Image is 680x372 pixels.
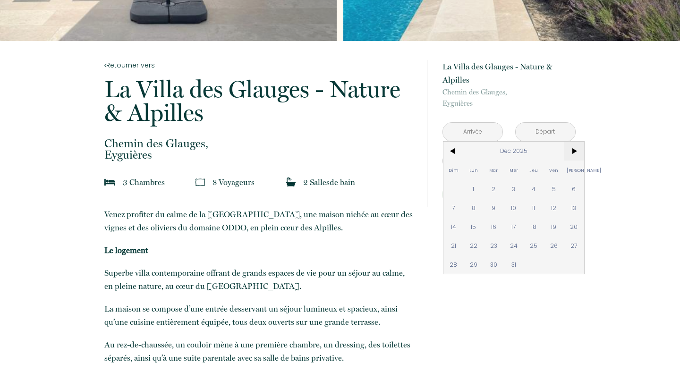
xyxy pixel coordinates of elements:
[463,217,484,236] span: 15
[443,255,464,274] span: 28
[524,236,544,255] span: 25
[524,179,544,198] span: 4
[463,198,484,217] span: 8
[564,179,584,198] span: 6
[516,123,575,141] input: Départ
[564,217,584,236] span: 20
[442,60,576,86] p: La Villa des Glauges - Nature & Alpilles
[503,255,524,274] span: 31
[564,236,584,255] span: 27
[442,86,576,109] p: Eyguières
[104,245,148,255] strong: Le logement
[251,178,255,187] span: s
[484,255,504,274] span: 30
[442,182,576,207] button: Réserver
[443,123,502,141] input: Arrivée
[503,217,524,236] span: 17
[104,268,405,291] span: Superbe villa contemporaine offrant de grands espaces de vie pour un séjour au calme, en pleine n...
[503,198,524,217] span: 10
[524,198,544,217] span: 11
[503,179,524,198] span: 3
[442,86,576,98] span: Chemin des Glauges,
[484,161,504,179] span: Mar
[484,198,504,217] span: 9
[104,338,414,364] p: Au rez-de-chaussée, un couloir mène à une première chambre, un dressing, des toilettes séparés, a...
[104,138,414,161] p: Eyguières
[544,236,564,255] span: 26
[104,60,414,70] a: Retourner vers
[104,210,413,232] span: Venez profiter du calme de la [GEOGRAPHIC_DATA], une maison nichée au cœur des vignes et des oliv...
[524,161,544,179] span: Jeu
[123,176,165,189] p: 3 Chambre
[484,179,504,198] span: 2
[503,161,524,179] span: Mer
[303,176,355,189] p: 2 Salle de bain
[564,161,584,179] span: [PERSON_NAME]
[564,142,584,161] span: >
[104,138,414,149] span: Chemin des Glauges,
[544,179,564,198] span: 5
[484,217,504,236] span: 16
[212,176,255,189] p: 8 Voyageur
[564,198,584,217] span: 13
[463,179,484,198] span: 1
[463,142,564,161] span: Déc 2025
[443,161,464,179] span: Dim
[195,178,205,187] img: guests
[443,236,464,255] span: 21
[484,236,504,255] span: 23
[463,236,484,255] span: 22
[443,198,464,217] span: 7
[443,217,464,236] span: 14
[161,178,165,187] span: s
[544,217,564,236] span: 19
[104,77,414,125] p: La Villa des Glauges - Nature & Alpilles
[326,178,330,187] span: s
[503,236,524,255] span: 24
[463,161,484,179] span: Lun
[463,255,484,274] span: 29
[443,142,464,161] span: <
[104,302,414,329] p: La maison se compose d’une entrée desservant un séjour lumineux et spacieux, ainsi qu’une cuisine...
[544,161,564,179] span: Ven
[544,198,564,217] span: 12
[524,217,544,236] span: 18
